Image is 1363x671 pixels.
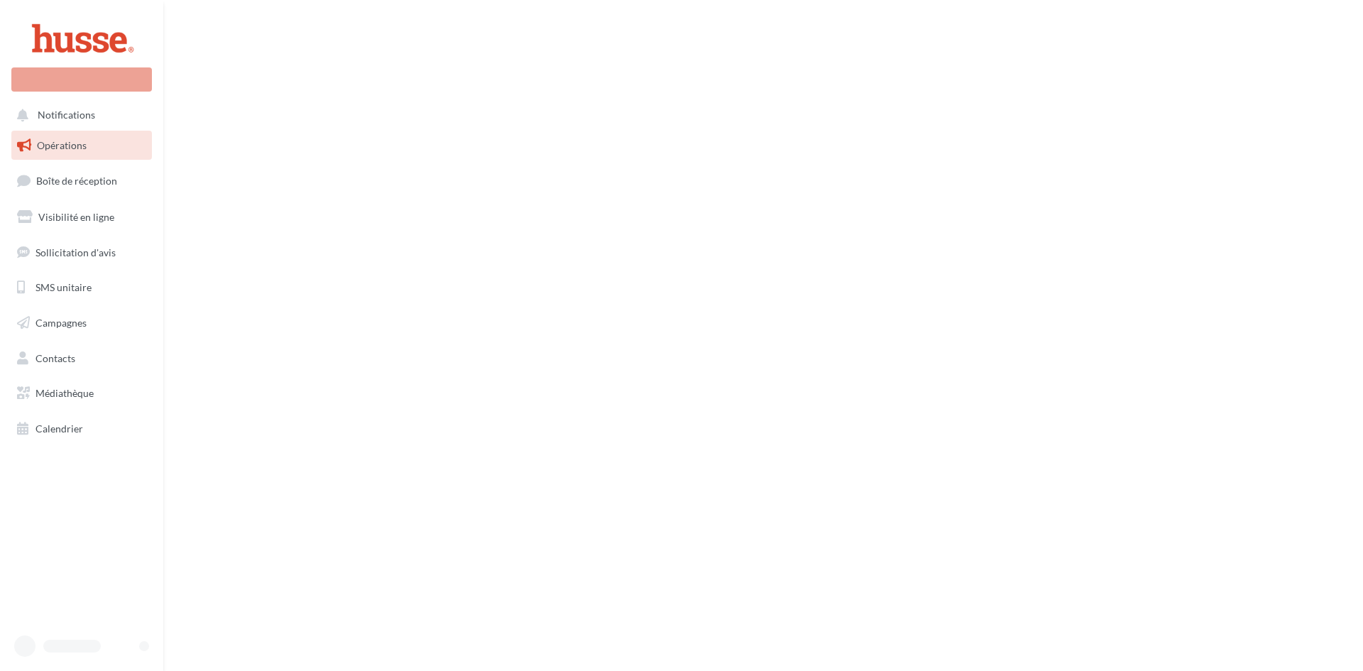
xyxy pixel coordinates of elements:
[35,422,83,435] span: Calendrier
[38,109,95,121] span: Notifications
[9,238,155,268] a: Sollicitation d'avis
[38,211,114,223] span: Visibilité en ligne
[9,378,155,408] a: Médiathèque
[35,246,116,258] span: Sollicitation d'avis
[9,344,155,373] a: Contacts
[36,175,117,187] span: Boîte de réception
[9,273,155,302] a: SMS unitaire
[9,202,155,232] a: Visibilité en ligne
[9,131,155,160] a: Opérations
[35,317,87,329] span: Campagnes
[11,67,152,92] div: Nouvelle campagne
[9,414,155,444] a: Calendrier
[37,139,87,151] span: Opérations
[9,165,155,196] a: Boîte de réception
[35,387,94,399] span: Médiathèque
[35,281,92,293] span: SMS unitaire
[35,352,75,364] span: Contacts
[9,308,155,338] a: Campagnes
